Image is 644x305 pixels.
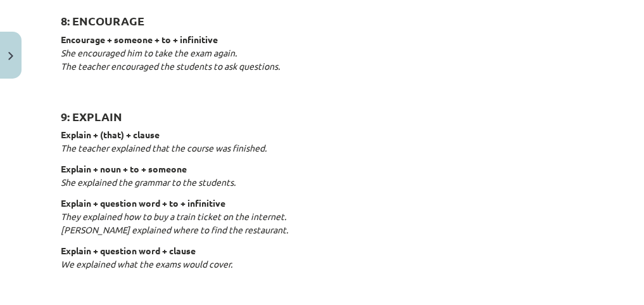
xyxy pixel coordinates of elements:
strong: 9: EXPLAIN [61,109,122,124]
em: She encouraged him to take the exam again. [61,47,237,58]
strong: Explain + question word + clause [61,245,196,256]
strong: 8: ENCOURAGE [61,13,144,28]
strong: Explain + noun + to + someone [61,163,187,174]
em: She explained the grammar to the students. [61,176,236,188]
strong: Explain + (that) + clause [61,129,160,140]
strong: Encourage + someone + to + infinitive [61,34,218,45]
em: [PERSON_NAME] explained where to find the restaurant. [61,224,288,235]
img: icon-close-lesson-0947bae3869378f0d4975bcd49f059093ad1ed9edebbc8119c70593378902aed.svg [8,52,13,60]
em: The teacher encouraged the students to ask questions. [61,60,280,72]
em: They explained how to buy a train ticket on the internet. [61,211,286,222]
strong: Explain + question word + to + infinitive [61,197,225,209]
em: The teacher explained that the course was finished. [61,142,267,153]
em: We explained what the exams would cover. [61,258,232,269]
